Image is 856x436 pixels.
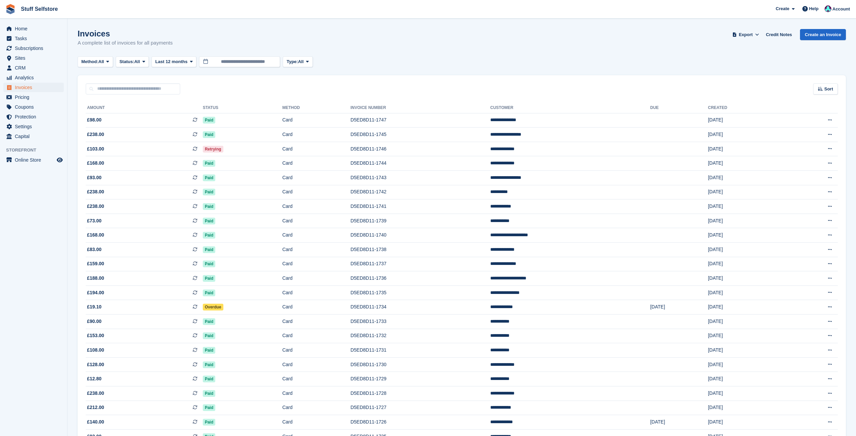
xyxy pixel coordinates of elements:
[87,375,102,382] span: £12.80
[15,24,55,33] span: Home
[351,128,490,142] td: D5ED8D11-1745
[739,31,753,38] span: Export
[203,232,215,239] span: Paid
[708,415,783,430] td: [DATE]
[351,185,490,199] td: D5ED8D11-1742
[708,128,783,142] td: [DATE]
[351,372,490,386] td: D5ED8D11-1729
[490,103,650,113] th: Customer
[351,343,490,358] td: D5ED8D11-1731
[282,199,351,214] td: Card
[203,117,215,124] span: Paid
[87,318,102,325] span: £90.00
[203,160,215,167] span: Paid
[87,275,104,282] span: £188.00
[351,113,490,128] td: D5ED8D11-1747
[776,5,789,12] span: Create
[86,103,203,113] th: Amount
[99,58,104,65] span: All
[87,418,104,426] span: £140.00
[282,271,351,286] td: Card
[708,214,783,228] td: [DATE]
[203,189,215,195] span: Paid
[708,156,783,171] td: [DATE]
[282,386,351,401] td: Card
[708,285,783,300] td: [DATE]
[282,214,351,228] td: Card
[87,390,104,397] span: £238.00
[87,174,102,181] span: £93.00
[3,24,64,33] a: menu
[800,29,846,40] a: Create an Invoice
[3,132,64,141] a: menu
[351,214,490,228] td: D5ED8D11-1739
[825,5,831,12] img: Simon Gardner
[351,257,490,271] td: D5ED8D11-1737
[708,343,783,358] td: [DATE]
[78,56,113,67] button: Method: All
[809,5,819,12] span: Help
[282,357,351,372] td: Card
[286,58,298,65] span: Type:
[87,145,104,153] span: £103.00
[116,56,149,67] button: Status: All
[282,415,351,430] td: Card
[203,318,215,325] span: Paid
[203,361,215,368] span: Paid
[351,271,490,286] td: D5ED8D11-1736
[78,29,173,38] h1: Invoices
[731,29,761,40] button: Export
[3,44,64,53] a: menu
[15,63,55,73] span: CRM
[203,404,215,411] span: Paid
[351,285,490,300] td: D5ED8D11-1735
[351,401,490,415] td: D5ED8D11-1727
[3,73,64,82] a: menu
[282,315,351,329] td: Card
[824,86,833,92] span: Sort
[3,34,64,43] a: menu
[282,285,351,300] td: Card
[708,243,783,257] td: [DATE]
[708,142,783,156] td: [DATE]
[708,401,783,415] td: [DATE]
[708,171,783,185] td: [DATE]
[203,246,215,253] span: Paid
[351,300,490,315] td: D5ED8D11-1734
[708,103,783,113] th: Created
[708,185,783,199] td: [DATE]
[87,203,104,210] span: £238.00
[708,315,783,329] td: [DATE]
[203,218,215,224] span: Paid
[203,376,215,382] span: Paid
[3,83,64,92] a: menu
[708,386,783,401] td: [DATE]
[15,44,55,53] span: Subscriptions
[78,39,173,47] p: A complete list of invoices for all payments
[203,290,215,296] span: Paid
[203,332,215,339] span: Paid
[87,347,104,354] span: £108.00
[351,156,490,171] td: D5ED8D11-1744
[351,315,490,329] td: D5ED8D11-1733
[708,357,783,372] td: [DATE]
[15,155,55,165] span: Online Store
[87,160,104,167] span: £168.00
[203,174,215,181] span: Paid
[15,34,55,43] span: Tasks
[15,132,55,141] span: Capital
[282,171,351,185] td: Card
[351,103,490,113] th: Invoice Number
[3,155,64,165] a: menu
[3,112,64,121] a: menu
[351,329,490,343] td: D5ED8D11-1732
[282,156,351,171] td: Card
[203,203,215,210] span: Paid
[18,3,60,15] a: Stuff Selfstore
[708,372,783,386] td: [DATE]
[87,116,102,124] span: £98.00
[5,4,16,14] img: stora-icon-8386f47178a22dfd0bd8f6a31ec36ba5ce8667c1dd55bd0f319d3a0aa187defe.svg
[203,131,215,138] span: Paid
[282,142,351,156] td: Card
[282,257,351,271] td: Card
